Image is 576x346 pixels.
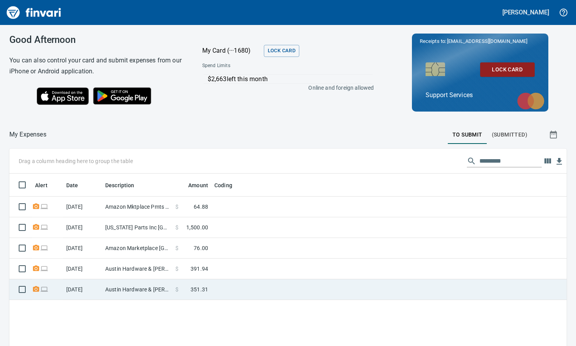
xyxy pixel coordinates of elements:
[102,197,172,217] td: Amazon Mktplace Pmts [DOMAIN_NAME][URL] WA
[5,3,63,22] img: Finvari
[9,55,183,77] h6: You can also control your card and submit expenses from our iPhone or Android application.
[175,265,178,273] span: $
[492,130,527,140] span: (Submitted)
[40,204,48,209] span: Online transaction
[9,34,183,45] h3: Good Afternoon
[500,6,551,18] button: [PERSON_NAME]
[35,181,58,190] span: Alert
[202,46,261,55] p: My Card (···1680)
[89,83,156,109] img: Get it on Google Play
[268,46,295,55] span: Lock Card
[40,245,48,250] span: Online transaction
[202,62,301,70] span: Spend Limits
[194,203,208,211] span: 64.88
[178,181,208,190] span: Amount
[191,286,208,293] span: 351.31
[446,37,528,45] span: [EMAIL_ADDRESS][DOMAIN_NAME]
[188,181,208,190] span: Amount
[66,181,88,190] span: Date
[264,45,299,57] button: Lock Card
[102,238,172,259] td: Amazon Marketplace [GEOGRAPHIC_DATA] [GEOGRAPHIC_DATA]
[186,224,208,231] span: 1,500.00
[196,84,374,92] p: Online and foreign allowed
[9,130,46,139] p: My Expenses
[9,130,46,139] nav: breadcrumb
[63,197,102,217] td: [DATE]
[553,156,565,167] button: Download Table
[102,217,172,238] td: [US_STATE] Parts Inc [GEOGRAPHIC_DATA] OR
[542,125,567,144] button: Show transactions within a particular date range
[63,259,102,279] td: [DATE]
[102,259,172,279] td: Austin Hardware & [PERSON_NAME] Summit [GEOGRAPHIC_DATA]
[452,130,482,140] span: To Submit
[420,37,541,45] p: Receipts to:
[37,87,89,105] img: Download on the App Store
[105,181,134,190] span: Description
[426,90,535,100] p: Support Services
[175,244,178,252] span: $
[480,62,535,77] button: Lock Card
[63,217,102,238] td: [DATE]
[32,287,40,292] span: Receipt Required
[486,65,528,75] span: Lock Card
[102,279,172,300] td: Austin Hardware & [PERSON_NAME] Summit [GEOGRAPHIC_DATA]
[40,225,48,230] span: Online transaction
[63,238,102,259] td: [DATE]
[175,286,178,293] span: $
[105,181,145,190] span: Description
[66,181,78,190] span: Date
[208,75,373,84] p: $2,663 left this month
[542,155,553,167] button: Choose columns to display
[63,279,102,300] td: [DATE]
[191,265,208,273] span: 391.94
[32,245,40,250] span: Receipt Required
[194,244,208,252] span: 76.00
[40,287,48,292] span: Online transaction
[502,8,549,16] h5: [PERSON_NAME]
[40,266,48,271] span: Online transaction
[32,266,40,271] span: Receipt Required
[214,181,232,190] span: Coding
[35,181,48,190] span: Alert
[175,224,178,231] span: $
[32,225,40,230] span: Receipt Required
[214,181,242,190] span: Coding
[19,157,133,165] p: Drag a column heading here to group the table
[32,204,40,209] span: Receipt Required
[513,89,548,114] img: mastercard.svg
[175,203,178,211] span: $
